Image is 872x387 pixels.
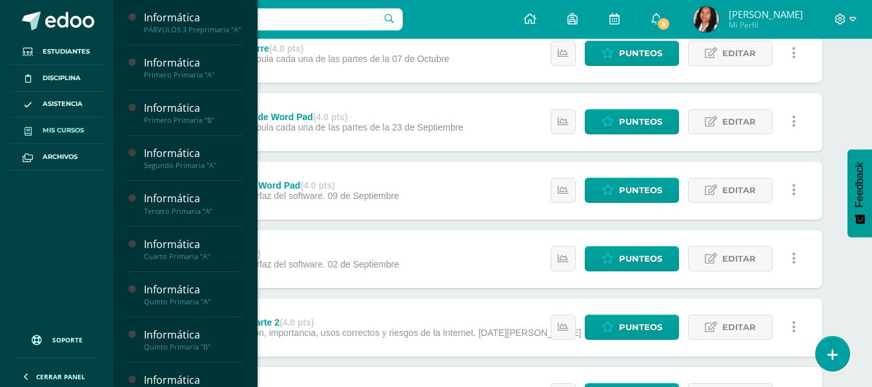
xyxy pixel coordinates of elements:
div: 4. Ejercicio # 2 En Word Pad [179,180,399,191]
strong: (4.0 pts) [300,180,335,191]
span: Archivos [43,152,77,162]
a: Punteos [585,315,679,340]
span: Editar [722,247,756,271]
span: Disciplina [43,73,81,83]
div: Cuarto Primaria "A" [144,252,242,261]
span: 23 de Septiembre [392,122,463,132]
span: Punteos [619,41,662,65]
a: InformáticaQuinto Primaria "A" [144,282,242,306]
a: Punteos [585,178,679,203]
strong: (4.0 pts) [313,112,348,122]
a: InformáticaPÁRVULOS 3 Preprimaria "A" [144,10,242,34]
div: Informática [144,237,242,252]
a: Disciplina [10,65,103,92]
div: Quinto Primaria "B" [144,342,242,351]
div: Informática [144,282,242,297]
a: InformáticaTercero Primaria "A" [144,191,242,215]
span: Asistencia [43,99,83,109]
div: 3.WordPad [179,249,399,259]
span: 09 de Septiembre [328,191,400,201]
span: Mis cursos [43,125,84,136]
a: Punteos [585,109,679,134]
span: Punteos [619,247,662,271]
div: Informática [144,10,242,25]
span: Punteos [619,178,662,202]
span: Punteos [619,110,662,134]
span: 1.Identifica la función, importancia, usos correctos y riesgos de la Internet. [179,328,476,338]
span: [DATE][PERSON_NAME] [478,328,581,338]
a: Soporte [15,322,98,354]
div: Informática [144,146,242,161]
input: Busca un usuario... [122,8,403,30]
a: Asistencia [10,92,103,118]
span: Editar [722,178,756,202]
div: Informática [144,101,242,116]
div: 2. Mecanografía parte 2 [179,317,581,328]
span: Feedback [854,162,866,207]
a: InformáticaPrimero Primaria "B" [144,101,242,125]
div: Informática [144,191,242,206]
span: 07 de Octubre [392,54,449,64]
div: Segundo Primaria "A" [144,161,242,170]
div: Quinto Primaria "A" [144,297,242,306]
a: Estudiantes [10,39,103,65]
a: Punteos [585,246,679,271]
a: Archivos [10,144,103,171]
img: c901ddd1fbd55aae9213901ba4701de9.png [693,6,719,32]
a: InformáticaSegundo Primaria "A" [144,146,242,170]
span: Editar [722,41,756,65]
div: 6.Actividad de Cierre [179,43,449,54]
span: Soporte [52,335,83,344]
span: 4.Reconoce y manipula cada una de las partes de la [179,54,389,64]
span: [PERSON_NAME] [729,8,803,21]
span: Estudiantes [43,47,90,57]
span: Editar [722,110,756,134]
div: Informática [144,56,242,70]
span: 02 de Septiembre [328,259,400,269]
a: Mis cursos [10,118,103,144]
div: PÁRVULOS 3 Preprimaria "A" [144,25,242,34]
span: Punteos [619,315,662,339]
button: Feedback - Mostrar encuesta [847,149,872,237]
span: 5 [656,17,671,31]
a: InformáticaCuarto Primaria "A" [144,237,242,261]
span: Mi Perfil [729,19,803,30]
div: Primero Primaria "B" [144,116,242,125]
strong: (4.0 pts) [269,43,304,54]
a: InformáticaPrimero Primaria "A" [144,56,242,79]
div: Informática [144,328,242,342]
div: Primero Primaria "A" [144,70,242,79]
span: Cerrar panel [36,372,85,381]
a: InformáticaQuinto Primaria "B" [144,328,242,351]
strong: (4.0 pts) [279,317,314,328]
div: 5.Repaso General de Word Pad [179,112,463,122]
div: Tercero Primaria "A" [144,207,242,216]
a: Punteos [585,41,679,66]
span: Editar [722,315,756,339]
span: 4.Reconoce y manipula cada una de las partes de la [179,122,389,132]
